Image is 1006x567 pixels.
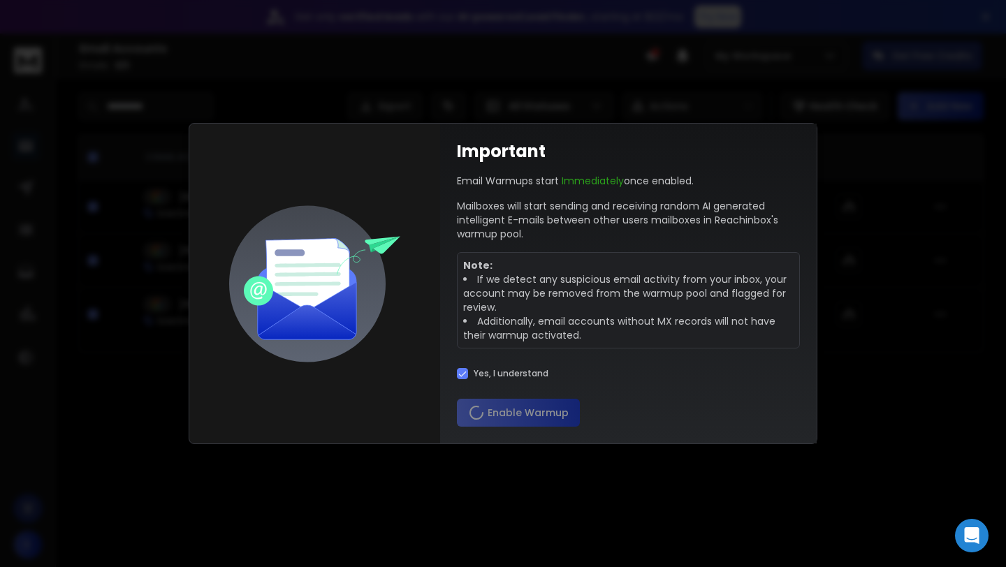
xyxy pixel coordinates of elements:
p: Mailboxes will start sending and receiving random AI generated intelligent E-mails between other ... [457,199,800,241]
li: Additionally, email accounts without MX records will not have their warmup activated. [463,314,794,342]
p: Email Warmups start once enabled. [457,174,694,188]
label: Yes, I understand [474,368,548,379]
div: Open Intercom Messenger [955,519,989,552]
li: If we detect any suspicious email activity from your inbox, your account may be removed from the ... [463,272,794,314]
p: Note: [463,258,794,272]
h1: Important [457,140,546,163]
span: Immediately [562,174,624,188]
